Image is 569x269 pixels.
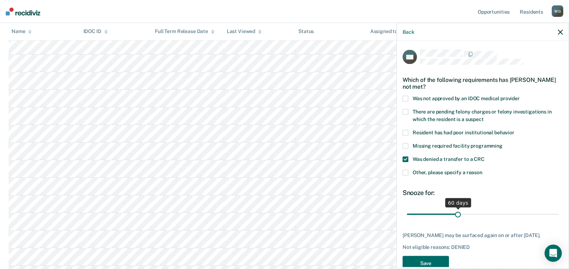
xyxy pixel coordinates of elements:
[545,245,562,262] div: Open Intercom Messenger
[413,130,514,135] span: Resident has had poor institutional behavior
[403,232,563,238] div: [PERSON_NAME] may be surfaced again on or after [DATE].
[403,244,563,250] div: Not eligible reasons: DENIED
[413,170,482,175] span: Other, please specify a reason
[370,29,404,35] div: Assigned to
[403,189,563,197] div: Snooze for:
[403,70,563,96] div: Which of the following requirements has [PERSON_NAME] not met?
[413,156,485,162] span: Was denied a transfer to a CRC
[552,5,563,17] div: W G
[155,29,215,35] div: Full Term Release Date
[413,96,520,101] span: Was not approved by an IDOC medical provider
[445,198,471,207] div: 60 days
[6,8,40,15] img: Recidiviz
[298,29,314,35] div: Status
[413,109,552,122] span: There are pending felony charges or felony investigations in which the resident is a suspect
[403,29,414,35] button: Back
[227,29,262,35] div: Last Viewed
[413,143,503,149] span: Missing required facility programming
[83,29,108,35] div: IDOC ID
[12,29,32,35] div: Name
